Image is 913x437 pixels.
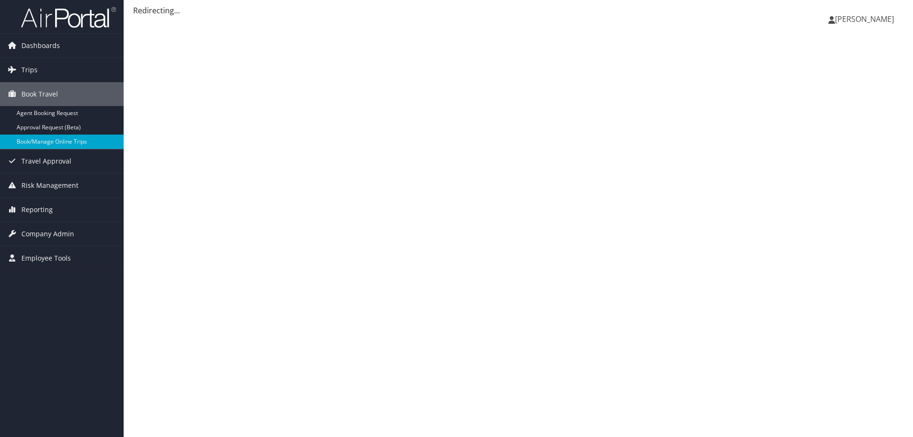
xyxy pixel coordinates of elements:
[21,198,53,222] span: Reporting
[21,34,60,58] span: Dashboards
[828,5,903,33] a: [PERSON_NAME]
[21,149,71,173] span: Travel Approval
[21,6,116,29] img: airportal-logo.png
[835,14,894,24] span: [PERSON_NAME]
[21,246,71,270] span: Employee Tools
[21,222,74,246] span: Company Admin
[21,174,78,197] span: Risk Management
[21,82,58,106] span: Book Travel
[133,5,903,16] div: Redirecting...
[21,58,38,82] span: Trips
